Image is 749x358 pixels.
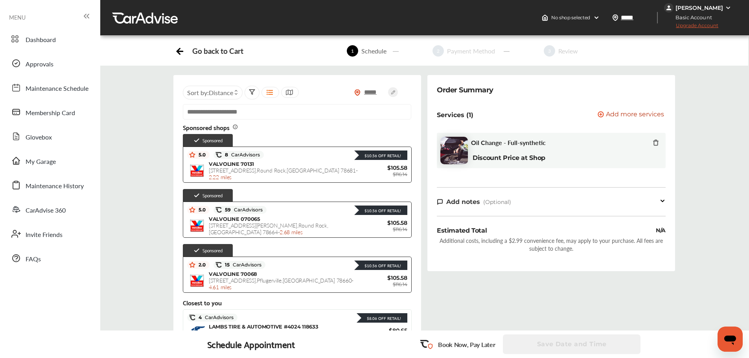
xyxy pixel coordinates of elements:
img: logo-goodyear.png [189,326,205,340]
img: WGsFRI8htEPBVLJbROoPRyZpYNWhNONpIPPETTm6eUC0GeLEiAAAAAElFTkSuQmCC [725,5,731,11]
span: Upgrade Account [664,22,718,32]
div: $10.56 Off Retail! [361,153,401,158]
a: Invite Friends [7,224,92,244]
span: 1 [347,45,358,57]
a: FAQs [7,248,92,268]
span: 3 [544,45,555,57]
img: logo-valvoline.png [189,273,205,288]
img: caradvise_icon.5c74104a.svg [215,207,222,213]
span: 4 [195,314,234,321]
a: Maintenance History [7,175,92,195]
div: Additional costs, including a $2.99 convenience fee, may apply to your purchase. All fees are sub... [437,237,666,252]
div: Sponsored [183,189,233,202]
span: FAQs [26,254,41,264]
span: VALVOLINE 70131 [209,161,254,167]
span: Add notes [446,198,480,206]
div: Sponsored [183,244,233,257]
a: Maintenance Schedule [7,77,92,98]
span: Invite Friends [26,230,63,240]
span: My Garage [26,157,56,167]
span: $105.58 [360,219,407,226]
span: [STREET_ADDRESS][PERSON_NAME] , Round Rock , [GEOGRAPHIC_DATA] 78664 - [209,221,328,236]
div: [PERSON_NAME] [675,4,723,11]
div: Sponsored [183,134,233,147]
img: caradvise_icon.5c74104a.svg [215,152,222,158]
img: header-down-arrow.9dd2ce7d.svg [593,15,600,21]
div: Go back to Cart [192,46,243,55]
span: 5.0 [195,207,206,213]
img: location_vector_orange.38f05af8.svg [354,89,361,96]
img: oil-change-thumb.jpg [440,137,468,164]
span: Oil Change - Full-synthetic [471,139,546,146]
span: $116.14 [393,226,407,232]
span: VALVOLINE 070065 [209,216,260,222]
p: Book Now, Pay Later [438,340,495,349]
span: CarAdvisors [228,152,260,158]
a: Dashboard [7,29,92,49]
span: $116.14 [393,171,407,177]
span: [STREET_ADDRESS][PERSON_NAME] , ROUND ROCK , [GEOGRAPHIC_DATA] 78664 - [209,329,335,343]
b: Discount Price at Shop [473,154,545,162]
span: 4.61 miles [209,283,232,291]
span: CarAdvise 360 [26,206,66,216]
button: Add more services [598,111,664,119]
span: 59 [222,207,263,213]
span: CarAdvisors [202,315,234,320]
span: Approvals [26,59,53,70]
span: 5.0 [195,152,206,158]
span: Sort by : [187,88,233,97]
span: (Optional) [483,198,511,206]
div: $10.56 Off Retail! [361,263,401,268]
div: $10.56 Off Retail! [361,208,401,213]
img: logo-valvoline.png [189,218,205,233]
span: Distance [209,88,233,97]
span: CarAdvisors [231,207,263,213]
div: Estimated Total [437,226,487,235]
span: $105.58 [360,164,407,171]
img: header-home-logo.8d720a4f.svg [542,15,548,21]
span: LAMBS TIRE & AUTOMOTIVE #4024 118633 [209,323,318,330]
img: caradvise_icon.5c74104a.svg [215,262,222,268]
p: Services (1) [437,111,473,119]
span: VALVOLINE 70068 [209,271,257,277]
span: 2.22 miles [209,173,232,181]
span: 8 [222,152,260,158]
span: Basic Account [665,13,718,22]
img: check-icon.521c8815.svg [193,137,200,144]
img: star_icon.59ea9307.svg [189,262,195,268]
span: CarAdvisors [230,262,261,268]
div: N/A [656,226,666,235]
span: 15 [222,262,261,268]
span: Add more services [606,111,664,119]
div: Order Summary [437,84,493,95]
a: Add more services [598,111,666,119]
a: CarAdvise 360 [7,199,92,220]
img: check-icon.521c8815.svg [193,247,200,254]
div: Payment Method [444,46,498,55]
img: star_icon.59ea9307.svg [189,207,195,213]
span: $116.14 [393,281,407,287]
span: 2.0 [195,262,206,268]
div: Schedule [358,46,390,55]
span: Dashboard [26,35,56,45]
img: note-icon.db9493fa.svg [437,198,443,205]
span: 2 [432,45,444,57]
img: jVpblrzwTbfkPYzPPzSLxeg0AAAAASUVORK5CYII= [664,3,674,13]
span: $105.58 [360,274,407,281]
a: Approvals [7,53,92,73]
span: Maintenance History [26,181,84,191]
div: Review [555,46,581,55]
span: Glovebox [26,132,52,143]
span: 2.68 miles [280,228,302,236]
iframe: Button to launch messaging window [718,327,743,352]
img: caradvise_icon.5c74104a.svg [189,314,195,321]
span: No shop selected [551,15,590,21]
a: My Garage [7,151,92,171]
span: Maintenance Schedule [26,84,88,94]
div: $8.06 Off Retail! [363,316,401,321]
span: Sponsored shops [183,124,238,131]
span: [STREET_ADDRESS] , Round Rock , [GEOGRAPHIC_DATA] 78681 - [209,166,358,181]
a: Glovebox [7,126,92,147]
a: Membership Card [7,102,92,122]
